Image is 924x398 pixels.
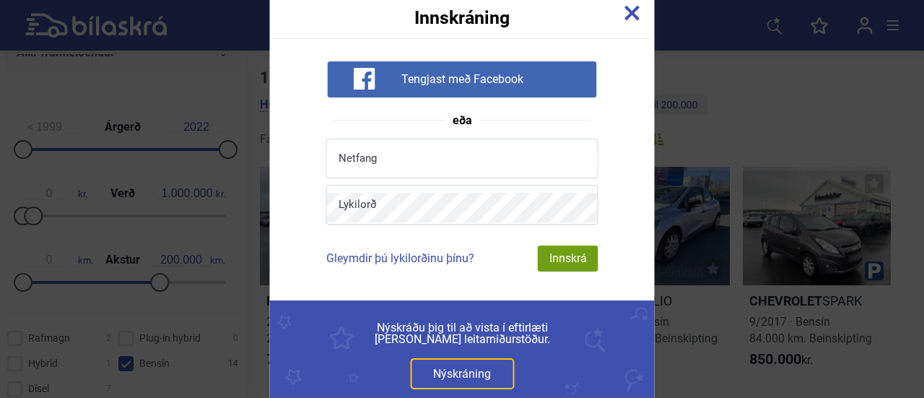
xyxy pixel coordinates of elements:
a: Gleymdir þú lykilorðinu þínu? [326,251,474,265]
span: Tengjast með Facebook [401,72,523,87]
a: Nýskráning [410,358,514,389]
span: eða [445,115,479,126]
img: facebook-white-icon.svg [353,68,375,90]
span: Nýskráðu þig til að vista í eftirlæti [PERSON_NAME] leitarniðurstöður. [302,322,622,345]
img: close-x.svg [624,5,640,21]
div: Innskrá [538,246,598,272]
a: Tengjast með Facebook [327,72,596,85]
